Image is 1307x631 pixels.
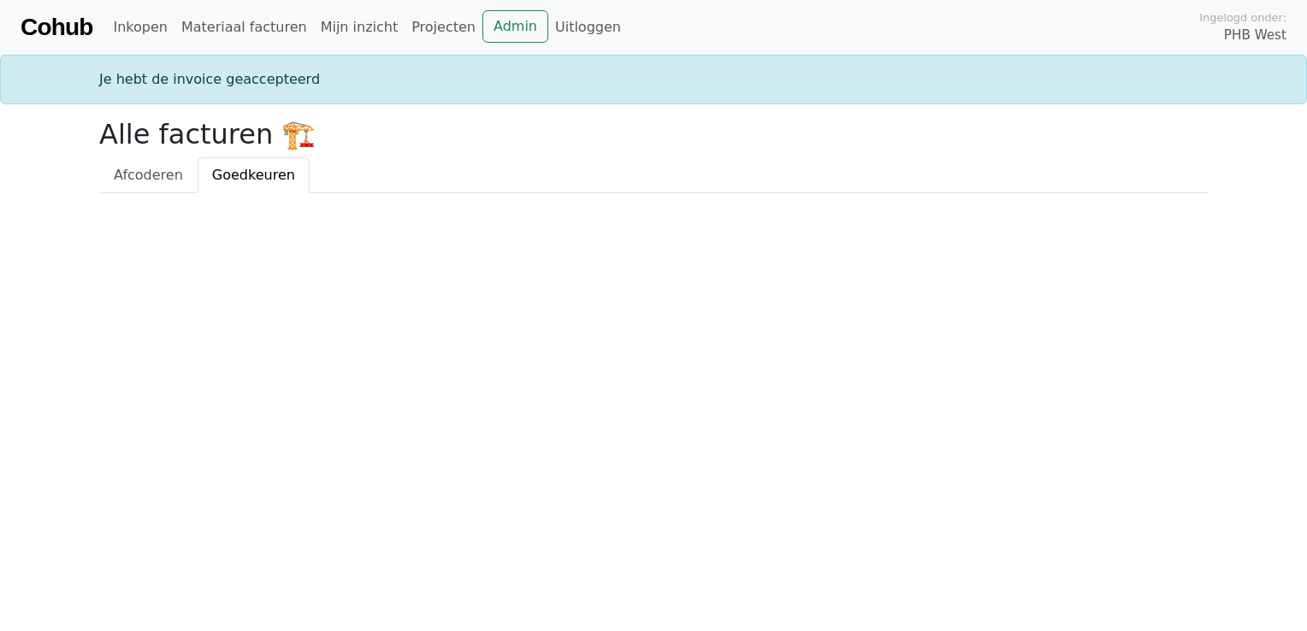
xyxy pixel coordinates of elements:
[405,10,482,44] a: Projecten
[99,118,1208,150] h2: Alle facturen 🏗️
[548,10,628,44] a: Uitloggen
[314,10,405,44] a: Mijn inzicht
[106,10,174,44] a: Inkopen
[198,157,310,193] a: Goedkeuren
[174,10,314,44] a: Materiaal facturen
[1224,26,1286,45] span: PHB West
[114,167,183,183] span: Afcoderen
[212,167,295,183] span: Goedkeuren
[482,10,548,43] a: Admin
[89,69,1218,90] div: Je hebt de invoice geaccepteerd
[99,157,198,193] a: Afcoderen
[1199,9,1286,26] span: Ingelogd onder:
[21,7,92,48] a: Cohub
